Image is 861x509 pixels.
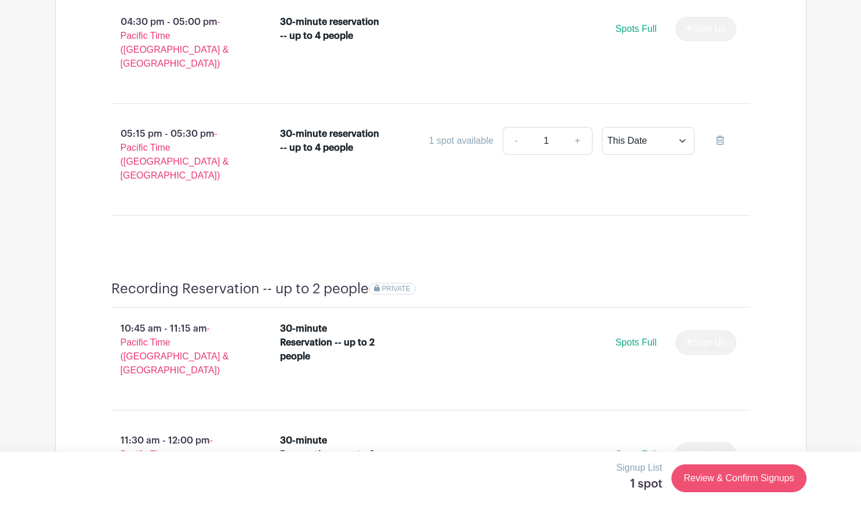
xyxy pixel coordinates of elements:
[615,337,656,347] span: Spots Full
[503,127,529,155] a: -
[93,317,262,382] p: 10:45 am - 11:15 am
[563,127,592,155] a: +
[93,122,262,187] p: 05:15 pm - 05:30 pm
[616,461,662,475] p: Signup List
[615,449,656,459] span: Spots Full
[280,322,380,363] div: 30-minute Reservation -- up to 2 people
[121,323,229,375] span: - Pacific Time ([GEOGRAPHIC_DATA] & [GEOGRAPHIC_DATA])
[429,134,493,148] div: 1 spot available
[111,281,369,297] h4: Recording Reservation -- up to 2 people
[121,129,229,180] span: - Pacific Time ([GEOGRAPHIC_DATA] & [GEOGRAPHIC_DATA])
[671,464,806,492] a: Review & Confirm Signups
[280,434,380,475] div: 30-minute Reservation -- up to 2 people
[616,477,662,491] h5: 1 spot
[93,429,262,494] p: 11:30 am - 12:00 pm
[280,15,380,43] div: 30-minute reservation -- up to 4 people
[280,127,380,155] div: 30-minute reservation -- up to 4 people
[121,17,229,68] span: - Pacific Time ([GEOGRAPHIC_DATA] & [GEOGRAPHIC_DATA])
[615,24,656,34] span: Spots Full
[382,285,410,293] span: PRIVATE
[93,10,262,75] p: 04:30 pm - 05:00 pm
